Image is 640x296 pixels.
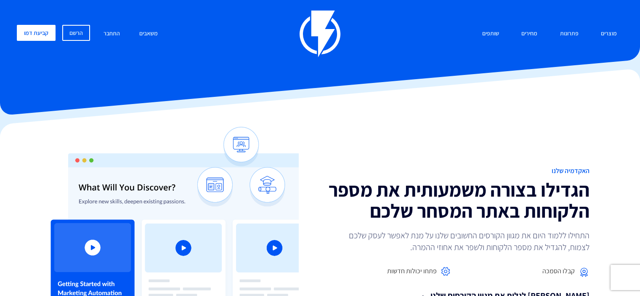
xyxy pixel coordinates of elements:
[515,25,544,43] a: מחירים
[554,25,585,43] a: פתרונות
[542,267,575,276] span: קבלו הסמכה
[17,25,56,41] a: קביעת דמו
[476,25,505,43] a: שותפים
[62,25,90,41] a: הרשם
[337,229,590,253] p: התחילו ללמוד היום את מגוון הקורסים החשובים שלנו על מנת לאפשר לעסק שלכם לצמוח, להגדיל את מספר הלקו...
[387,267,437,276] span: פתחו יכולות חדשות
[97,25,126,43] a: התחבר
[133,25,164,43] a: משאבים
[327,179,590,221] h2: הגדילו בצורה משמעותית את מספר הלקוחות באתר המסחר שלכם
[327,167,590,175] h1: האקדמיה שלנו
[595,25,623,43] a: מוצרים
